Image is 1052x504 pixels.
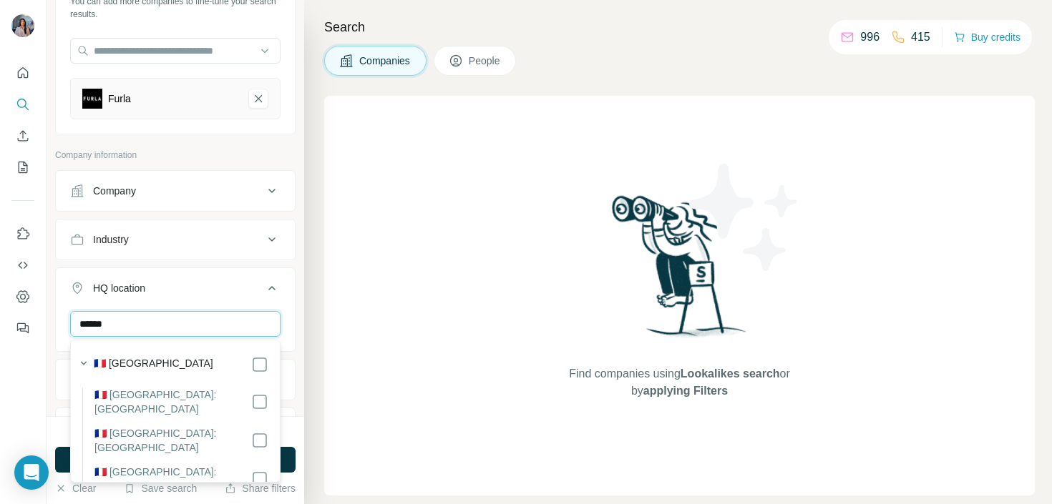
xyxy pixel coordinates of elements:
[954,27,1021,47] button: Buy credits
[56,411,295,445] button: Employees (size)
[911,29,930,46] p: 415
[605,192,754,351] img: Surfe Illustration - Woman searching with binoculars
[359,54,411,68] span: Companies
[11,284,34,310] button: Dashboard
[248,89,268,109] button: Furla-remove-button
[94,426,251,455] label: 🇫🇷 [GEOGRAPHIC_DATA]: [GEOGRAPHIC_DATA]
[93,281,145,295] div: HQ location
[11,154,34,180] button: My lists
[55,447,296,473] button: Run search
[82,89,102,109] img: Furla-logo
[324,17,1035,37] h4: Search
[643,385,728,397] span: applying Filters
[469,54,502,68] span: People
[11,92,34,117] button: Search
[680,153,809,282] img: Surfe Illustration - Stars
[55,481,96,495] button: Clear
[681,367,780,380] span: Lookalikes search
[93,184,136,198] div: Company
[55,149,296,162] p: Company information
[11,60,34,86] button: Quick start
[108,92,131,106] div: Furla
[11,123,34,149] button: Enrich CSV
[11,252,34,278] button: Use Surfe API
[565,365,794,400] span: Find companies using or by
[860,29,880,46] p: 996
[56,174,295,208] button: Company
[11,315,34,341] button: Feedback
[56,362,295,397] button: Annual revenue ($)
[94,356,213,373] label: 🇫🇷 [GEOGRAPHIC_DATA]
[94,387,251,416] label: 🇫🇷 [GEOGRAPHIC_DATA]: [GEOGRAPHIC_DATA]
[11,221,34,247] button: Use Surfe on LinkedIn
[14,455,49,490] div: Open Intercom Messenger
[56,271,295,311] button: HQ location
[93,232,129,247] div: Industry
[225,481,296,495] button: Share filters
[11,14,34,37] img: Avatar
[124,481,197,495] button: Save search
[56,222,295,257] button: Industry
[94,465,251,493] label: 🇫🇷 [GEOGRAPHIC_DATA]: [GEOGRAPHIC_DATA]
